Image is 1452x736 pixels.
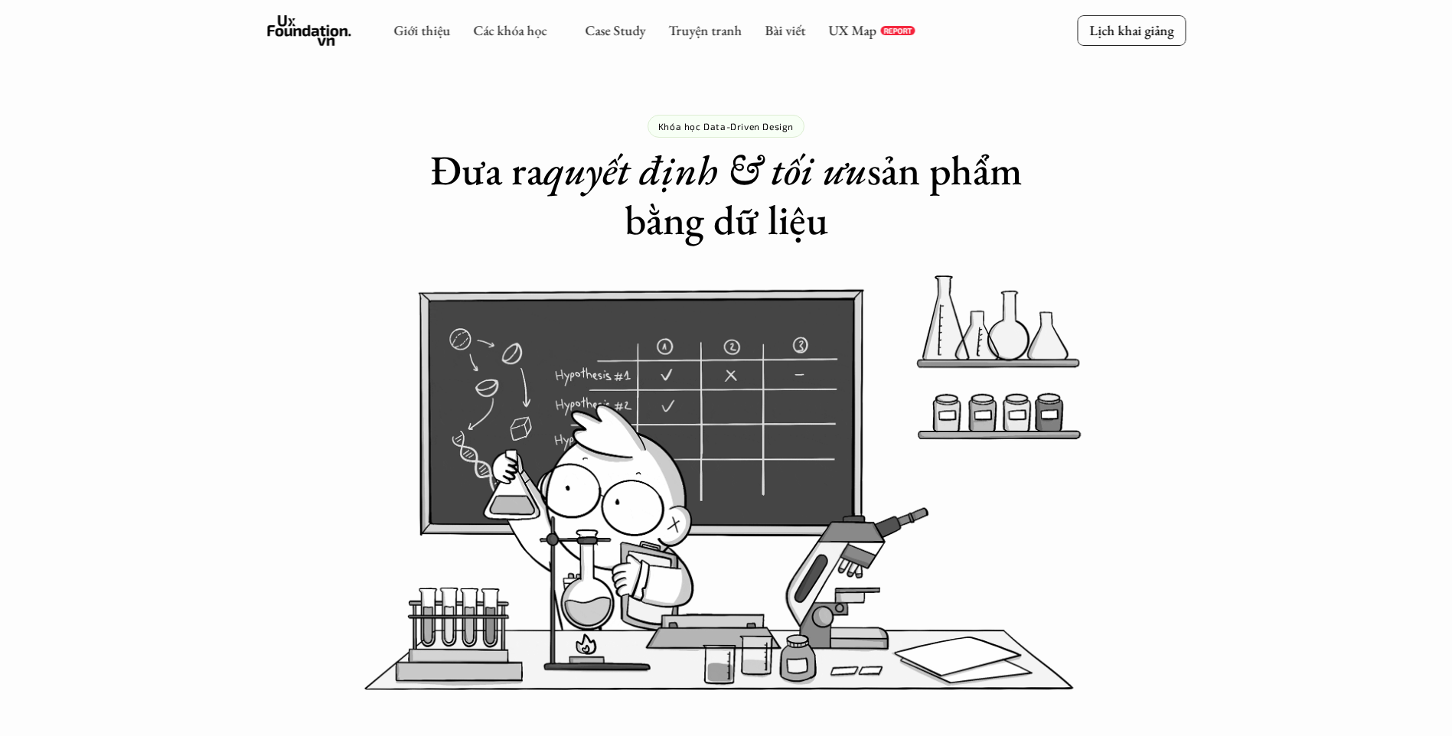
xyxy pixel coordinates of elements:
[393,21,450,39] a: Giới thiệu
[420,145,1033,245] h1: Đưa ra sản phẩm bằng dữ liệu
[585,21,645,39] a: Case Study
[828,21,876,39] a: UX Map
[473,21,547,39] a: Các khóa học
[668,21,742,39] a: Truyện tranh
[1089,21,1173,39] p: Lịch khai giảng
[543,143,867,197] em: quyết định & tối ưu
[765,21,805,39] a: Bài viết
[1077,15,1186,45] a: Lịch khai giảng
[658,121,794,132] p: Khóa học Data-Driven Design
[883,26,912,35] p: REPORT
